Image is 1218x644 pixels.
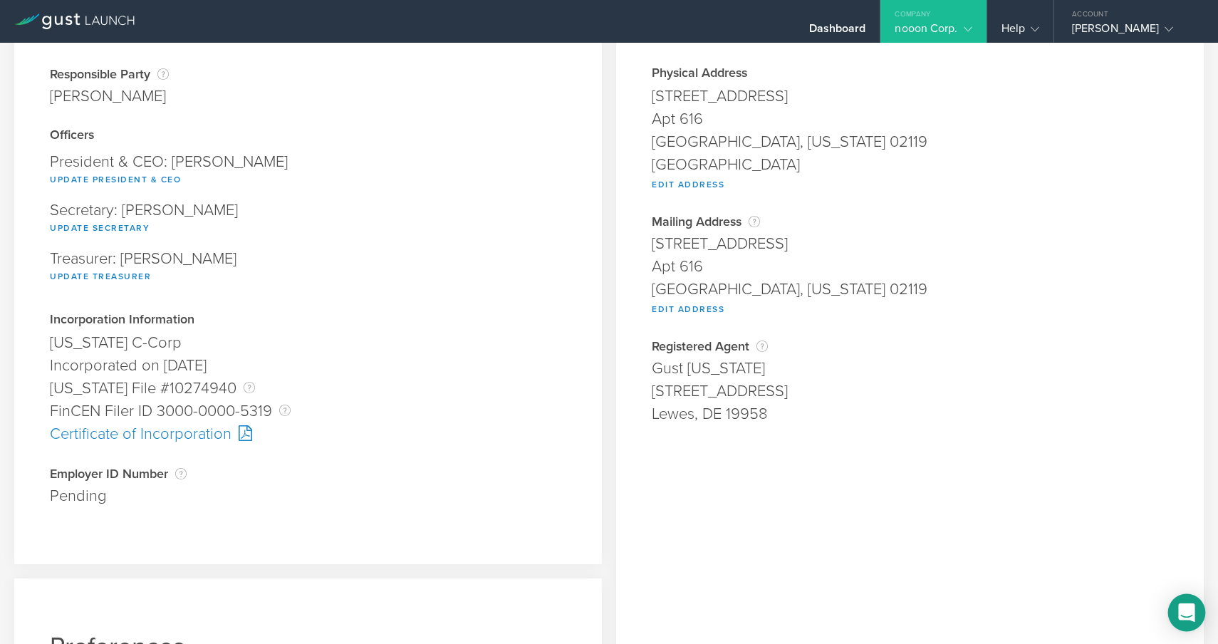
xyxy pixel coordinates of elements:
div: [GEOGRAPHIC_DATA], [US_STATE] 02119 [652,278,1168,301]
div: [GEOGRAPHIC_DATA] [652,153,1168,176]
div: Open Intercom Messenger [1168,594,1206,632]
div: nooon Corp. [895,21,972,43]
div: Gust [US_STATE] [652,357,1168,380]
div: Incorporation Information [50,313,566,328]
div: [US_STATE] C-Corp [50,331,566,354]
div: [STREET_ADDRESS] [652,232,1168,255]
div: [STREET_ADDRESS] [652,85,1168,108]
div: Lewes, DE 19958 [652,402,1168,425]
button: Update President & CEO [50,171,181,188]
div: [GEOGRAPHIC_DATA], [US_STATE] 02119 [652,130,1168,153]
button: Update Secretary [50,219,150,237]
div: Responsible Party [50,67,169,81]
div: Apt 616 [652,108,1168,130]
div: [STREET_ADDRESS] [652,380,1168,402]
div: Secretary: [PERSON_NAME] [50,195,566,244]
button: Edit Address [652,301,724,318]
div: Help [1001,21,1039,43]
div: Certificate of Incorporation [50,422,566,445]
div: Apt 616 [652,255,1168,278]
div: Pending [50,484,566,507]
div: Physical Address [652,67,1168,81]
div: President & CEO: [PERSON_NAME] [50,147,566,195]
div: [PERSON_NAME] [1072,21,1193,43]
div: Employer ID Number [50,467,566,481]
div: Officers [50,129,566,143]
div: FinCEN Filer ID 3000-0000-5319 [50,400,566,422]
button: Edit Address [652,176,724,193]
button: Update Treasurer [50,268,151,285]
div: Treasurer: [PERSON_NAME] [50,244,566,292]
div: Dashboard [809,21,866,43]
div: Registered Agent [652,339,1168,353]
div: [US_STATE] File #10274940 [50,377,566,400]
div: [PERSON_NAME] [50,85,169,108]
div: Mailing Address [652,214,1168,229]
div: Incorporated on [DATE] [50,354,566,377]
